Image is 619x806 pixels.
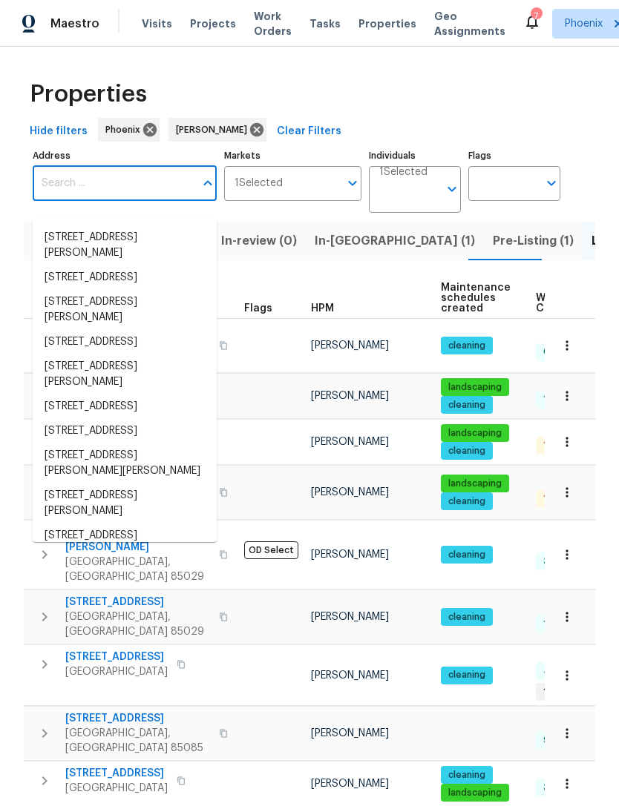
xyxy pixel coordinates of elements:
[311,779,389,789] span: [PERSON_NAME]
[244,541,298,559] span: OD Select
[442,399,491,412] span: cleaning
[235,177,283,190] span: 1 Selected
[311,549,389,560] span: [PERSON_NAME]
[33,290,217,330] li: [STREET_ADDRESS][PERSON_NAME]
[311,487,389,498] span: [PERSON_NAME]
[537,492,569,505] span: 1 QC
[33,166,194,201] input: Search ...
[442,495,491,508] span: cleaning
[33,394,217,419] li: [STREET_ADDRESS]
[221,231,297,251] span: In-review (0)
[442,427,508,440] span: landscaping
[197,173,218,194] button: Close
[537,346,580,358] span: 6 Done
[434,9,505,39] span: Geo Assignments
[33,443,217,483] li: [STREET_ADDRESS][PERSON_NAME][PERSON_NAME]
[442,549,491,561] span: cleaning
[315,231,475,251] span: In-[GEOGRAPHIC_DATA] (1)
[565,16,603,31] span: Phoenix
[537,555,580,568] span: 3 Done
[168,118,266,142] div: [PERSON_NAME]
[65,555,210,584] span: [GEOGRAPHIC_DATA], [GEOGRAPHIC_DATA] 85029
[468,151,560,160] label: Flags
[442,787,508,799] span: landscaping
[65,711,210,726] span: [STREET_ADDRESS]
[105,122,146,137] span: Phoenix
[254,9,292,39] span: Work Orders
[65,595,210,610] span: [STREET_ADDRESS]
[277,122,341,141] span: Clear Filters
[65,726,210,756] span: [GEOGRAPHIC_DATA], [GEOGRAPHIC_DATA] 85085
[537,439,569,452] span: 1 QC
[541,173,562,194] button: Open
[309,19,341,29] span: Tasks
[33,265,217,290] li: [STREET_ADDRESS]
[537,393,582,406] span: 11 Done
[537,665,581,678] span: 4 Done
[65,766,168,781] span: [STREET_ADDRESS]
[358,16,416,31] span: Properties
[33,330,217,354] li: [STREET_ADDRESS]
[369,151,461,160] label: Individuals
[311,437,389,447] span: [PERSON_NAME]
[65,610,210,639] span: [GEOGRAPHIC_DATA], [GEOGRAPHIC_DATA] 85029
[33,483,217,523] li: [STREET_ADDRESS][PERSON_NAME]
[442,445,491,457] span: cleaning
[24,118,94,145] button: Hide filters
[65,650,168,664] span: [STREET_ADDRESS]
[33,419,217,443] li: [STREET_ADDRESS]
[190,16,236,31] span: Projects
[442,611,491,624] span: cleaning
[537,734,580,747] span: 9 Done
[442,669,491,681] span: cleaning
[311,728,389,739] span: [PERSON_NAME]
[442,769,491,782] span: cleaning
[30,87,147,102] span: Properties
[65,664,168,679] span: [GEOGRAPHIC_DATA]
[311,670,389,681] span: [PERSON_NAME]
[33,151,217,160] label: Address
[537,686,600,698] span: 1 Accepted
[442,381,508,394] span: landscaping
[244,303,272,314] span: Flags
[537,618,584,630] span: 18 Done
[441,283,511,314] span: Maintenance schedules created
[65,781,168,796] span: [GEOGRAPHIC_DATA]
[493,231,574,251] span: Pre-Listing (1)
[342,173,363,194] button: Open
[271,118,347,145] button: Clear Filters
[224,151,362,160] label: Markets
[537,782,580,794] span: 3 Done
[50,16,99,31] span: Maestro
[311,612,389,622] span: [PERSON_NAME]
[33,225,217,265] li: [STREET_ADDRESS][PERSON_NAME]
[442,478,508,490] span: landscaping
[30,122,88,141] span: Hide filters
[176,122,253,137] span: [PERSON_NAME]
[311,303,334,314] span: HPM
[33,523,217,548] li: [STREET_ADDRESS]
[311,391,389,401] span: [PERSON_NAME]
[98,118,160,142] div: Phoenix
[442,340,491,352] span: cleaning
[531,9,541,24] div: 7
[33,354,217,394] li: [STREET_ADDRESS][PERSON_NAME]
[142,16,172,31] span: Visits
[311,340,389,351] span: [PERSON_NAME]
[379,166,428,179] span: 1 Selected
[442,179,462,199] button: Open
